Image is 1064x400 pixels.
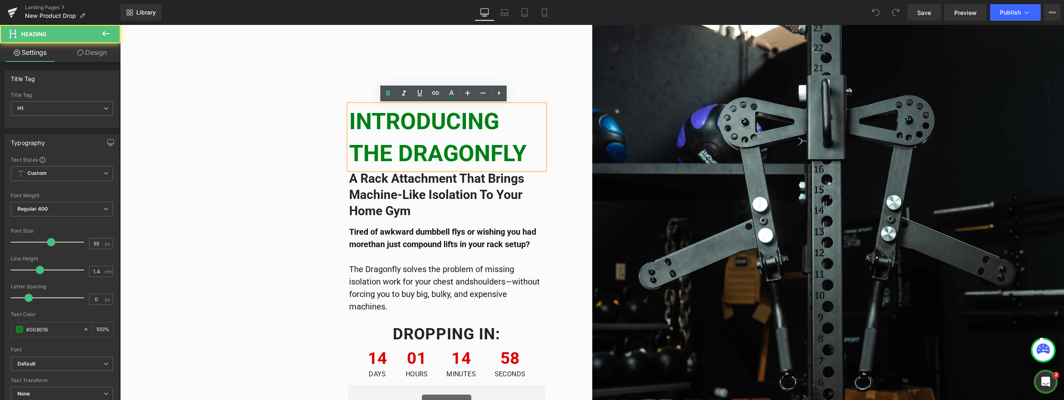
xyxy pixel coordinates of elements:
div: Letter Spacing [11,284,113,290]
button: Undo [867,4,884,21]
span: Hours [286,346,308,353]
span: New Product Drop [25,12,76,19]
span: Heading [21,31,47,37]
span: Preview [954,8,977,17]
div: Text Color [11,312,113,317]
strong: INTRODUCING THE DRAGONFLY [229,83,406,142]
a: Design [62,43,122,62]
a: Mobile [534,4,554,21]
b: A rack Attachment That Brings Machine-Like Isolation to Your Home Gym [229,146,404,193]
div: Line Height [11,256,113,262]
button: Publish [990,4,1041,21]
button: Redo [887,4,904,21]
input: Color [26,325,79,334]
p: The Dragonfly solves the problem of missing isolation work for your chest andshoulders—without fo... [229,226,424,288]
button: More [1044,4,1061,21]
b: None [17,390,30,397]
iframe: Intercom live chat [1036,372,1056,392]
b: Regular 400 [17,206,48,212]
div: Font Weight [11,193,113,199]
a: Desktop [475,4,495,21]
div: Font [11,347,113,353]
span: 14 [248,325,267,346]
div: Font Size [11,228,113,234]
span: 01 [286,325,308,346]
a: Landing Pages [25,4,121,11]
span: Seconds [374,346,406,353]
div: Typography [11,135,45,146]
span: px [105,241,112,246]
span: Save [917,8,931,17]
h1: DROPPING IN: [229,301,424,317]
span: em [105,269,112,274]
span: 2 [1053,372,1059,378]
i: Default [17,361,35,368]
span: Klaviyo [322,373,345,383]
span: px [105,297,112,302]
div: Chat widget toggle [914,345,938,369]
div: Title Tag [11,71,35,82]
span: Publish [1000,9,1021,16]
a: Tablet [515,4,534,21]
div: Title Tag [11,92,113,98]
b: H1 [17,105,23,111]
div: Text Styles [11,156,113,163]
span: Minutes [326,346,356,353]
span: 14 [326,325,356,346]
b: Tired of awkward dumbbell flys or wishing you had morethan just compound lifts in your rack setup? [229,202,416,224]
span: Days [248,346,267,353]
a: Laptop [495,4,515,21]
span: Library [136,9,156,16]
div: % [93,322,113,337]
div: Text Transform [11,378,113,383]
a: New Library [121,4,162,21]
a: Preview [944,4,987,21]
span: 58 [374,325,406,346]
b: Custom [27,170,47,177]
